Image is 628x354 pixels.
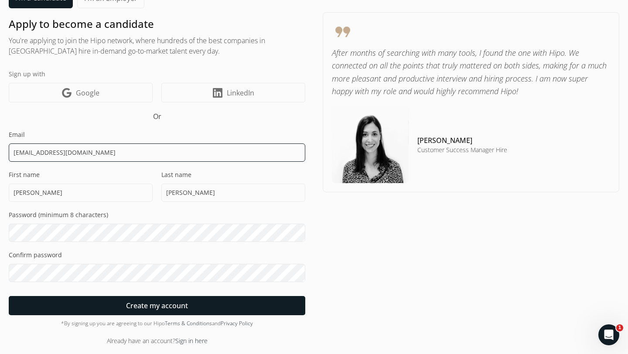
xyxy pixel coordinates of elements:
h5: Or [9,111,305,122]
span: format_quote [332,21,610,42]
div: *By signing up you are agreeing to our Hipo and [9,320,305,327]
span: Google [76,88,99,98]
div: Already have an account? [9,336,305,345]
h2: You're applying to join the Hipo network, where hundreds of the best companies in [GEOGRAPHIC_DAT... [9,35,305,56]
label: Last name [161,170,305,179]
iframe: Intercom live chat [598,324,619,345]
a: Sign in here [175,337,208,345]
label: Confirm password [9,251,305,259]
h5: Customer Success Manager Hire [417,146,507,154]
a: LinkedIn [161,83,305,102]
h1: Apply to become a candidate [9,17,305,31]
span: LinkedIn [227,88,254,98]
label: Password (minimum 8 characters) [9,211,305,219]
a: Google [9,83,153,102]
button: Create my account [9,296,305,315]
a: Terms & Conditions [165,320,212,327]
label: Email [9,130,305,139]
span: Create my account [126,300,188,311]
p: After months of searching with many tools, I found the one with Hipo. We connected on all the poi... [332,47,610,98]
img: testimonial-image [332,106,409,183]
a: Privacy Policy [221,320,253,327]
h4: [PERSON_NAME] [417,135,507,146]
span: 1 [616,324,623,331]
label: Sign up with [9,69,305,78]
label: First name [9,170,153,179]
